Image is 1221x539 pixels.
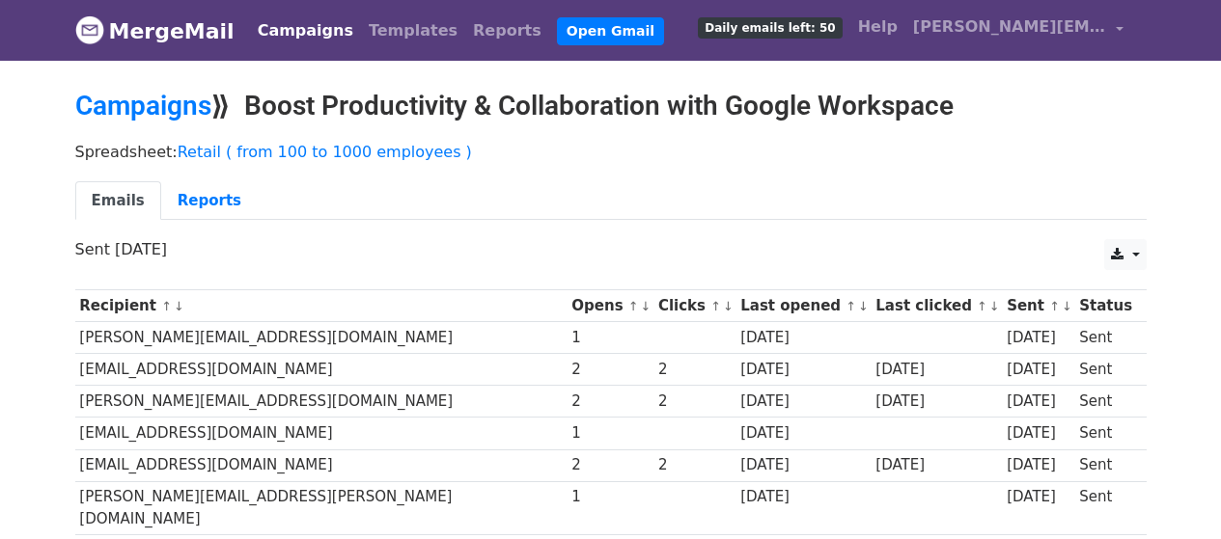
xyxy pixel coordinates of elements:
a: ↓ [174,299,184,313]
p: Sent [DATE] [75,239,1147,259]
td: [EMAIL_ADDRESS][DOMAIN_NAME] [75,449,568,481]
a: Reports [465,12,549,50]
div: [DATE] [875,391,997,413]
th: Last clicked [872,290,1003,322]
p: Spreadsheet: [75,142,1147,162]
th: Clicks [653,290,735,322]
span: Daily emails left: 50 [698,17,842,39]
a: ↓ [1062,299,1072,313]
div: [DATE] [875,359,997,381]
div: [DATE] [1007,422,1070,445]
td: [PERSON_NAME][EMAIL_ADDRESS][PERSON_NAME][DOMAIN_NAME] [75,481,568,535]
a: ↑ [628,299,639,313]
a: Retail ( from 100 to 1000 employees ) [178,143,472,161]
th: Status [1074,290,1136,322]
div: 2 [658,454,732,476]
a: ↑ [977,299,987,313]
div: [DATE] [875,454,997,476]
a: ↑ [161,299,172,313]
div: 1 [571,486,649,508]
td: Sent [1074,418,1136,449]
a: ↑ [710,299,721,313]
td: Sent [1074,481,1136,535]
div: 1 [571,422,649,445]
h2: ⟫ Boost Productivity & Collaboration with Google Workspace [75,90,1147,122]
a: [PERSON_NAME][EMAIL_ADDRESS][DOMAIN_NAME] [905,8,1131,53]
th: Sent [1002,290,1074,322]
td: [EMAIL_ADDRESS][DOMAIN_NAME] [75,354,568,386]
a: ↑ [1049,299,1060,313]
a: MergeMail [75,11,235,51]
td: [PERSON_NAME][EMAIL_ADDRESS][DOMAIN_NAME] [75,386,568,418]
td: Sent [1074,449,1136,481]
div: [DATE] [740,327,866,349]
td: [EMAIL_ADDRESS][DOMAIN_NAME] [75,418,568,449]
div: [DATE] [1007,359,1070,381]
th: Opens [568,290,654,322]
a: ↑ [846,299,856,313]
a: Emails [75,181,161,221]
div: [DATE] [740,422,866,445]
img: MergeMail logo [75,15,104,44]
a: ↓ [641,299,652,313]
td: Sent [1074,322,1136,354]
div: 2 [571,391,649,413]
td: [PERSON_NAME][EMAIL_ADDRESS][DOMAIN_NAME] [75,322,568,354]
a: Campaigns [250,12,361,50]
div: [DATE] [740,391,866,413]
div: [DATE] [740,486,866,508]
div: [DATE] [1007,486,1070,508]
a: ↓ [858,299,869,313]
div: [DATE] [1007,391,1070,413]
div: 2 [658,359,732,381]
div: [DATE] [740,359,866,381]
a: Reports [161,181,258,221]
td: Sent [1074,386,1136,418]
th: Last opened [735,290,871,322]
div: 2 [571,454,649,476]
div: [DATE] [1007,454,1070,476]
div: 1 [571,327,649,349]
a: Open Gmail [557,17,664,45]
div: 2 [571,359,649,381]
span: [PERSON_NAME][EMAIL_ADDRESS][DOMAIN_NAME] [913,15,1106,39]
a: ↓ [989,299,1000,313]
div: [DATE] [1007,327,1070,349]
a: Templates [361,12,465,50]
a: ↓ [723,299,734,313]
div: [DATE] [740,454,866,476]
td: Sent [1074,354,1136,386]
a: Daily emails left: 50 [690,8,849,46]
a: Campaigns [75,90,211,121]
th: Recipient [75,290,568,322]
div: 2 [658,391,732,413]
a: Help [850,8,905,46]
